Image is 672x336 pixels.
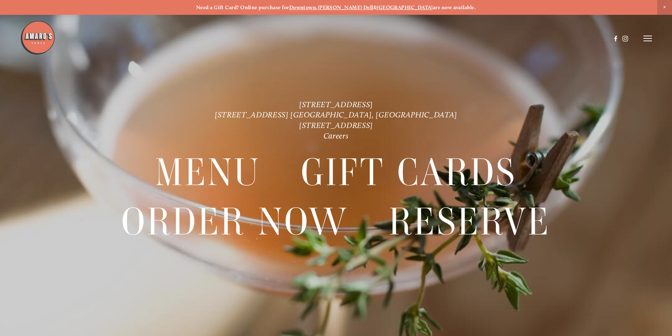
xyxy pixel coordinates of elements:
strong: Need a Gift Card? Online purchase for [196,4,289,11]
strong: , [316,4,317,11]
strong: are now available. [433,4,476,11]
strong: & [373,4,377,11]
img: Amaro's Table [20,20,55,55]
a: Careers [323,131,349,141]
a: Reserve [389,197,551,246]
a: Downtown [289,4,316,11]
a: [STREET_ADDRESS] [299,100,373,109]
a: Menu [155,148,260,197]
a: Gift Cards [301,148,517,197]
a: [PERSON_NAME] Dell [318,4,373,11]
a: [STREET_ADDRESS] [299,121,373,130]
a: Order Now [121,197,348,246]
a: [GEOGRAPHIC_DATA] [377,4,433,11]
a: [STREET_ADDRESS] [GEOGRAPHIC_DATA], [GEOGRAPHIC_DATA] [215,110,457,120]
